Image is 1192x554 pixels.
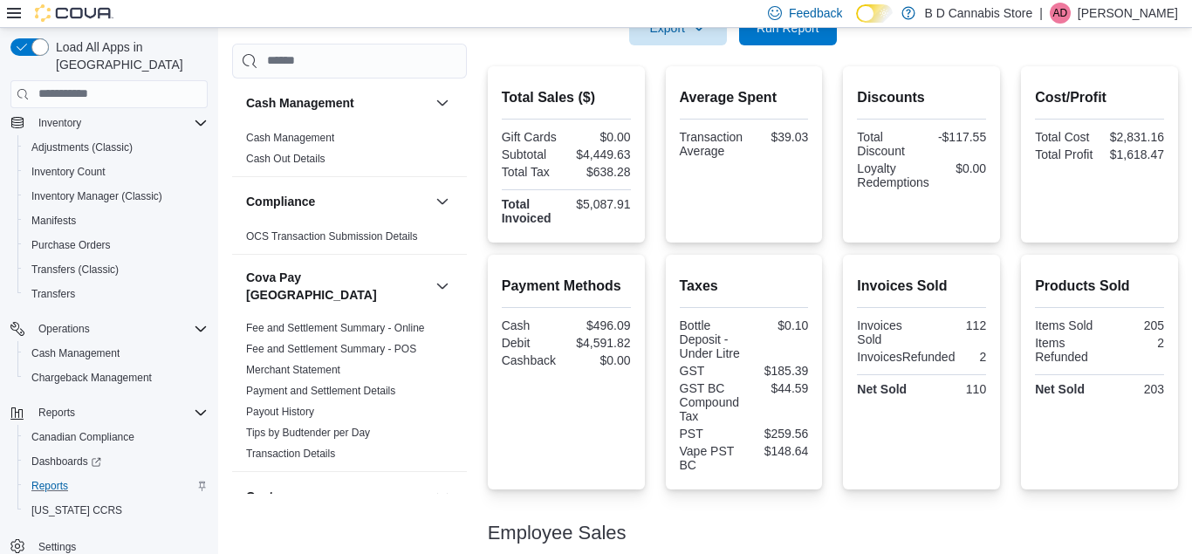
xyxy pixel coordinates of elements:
[432,92,453,113] button: Cash Management
[246,322,425,334] a: Fee and Settlement Summary - Online
[24,427,141,448] a: Canadian Compliance
[857,130,918,158] div: Total Discount
[246,426,370,440] span: Tips by Budtender per Day
[246,488,428,505] button: Customer
[246,364,340,376] a: Merchant Statement
[246,384,395,398] span: Payment and Settlement Details
[246,343,416,355] a: Fee and Settlement Summary - POS
[757,19,819,37] span: Run Report
[24,137,208,158] span: Adjustments (Classic)
[24,284,208,304] span: Transfers
[502,165,563,179] div: Total Tax
[31,318,97,339] button: Operations
[246,153,325,165] a: Cash Out Details
[17,184,215,209] button: Inventory Manager (Classic)
[17,474,215,498] button: Reports
[502,130,563,144] div: Gift Cards
[925,318,986,332] div: 112
[24,235,118,256] a: Purchase Orders
[246,94,354,112] h3: Cash Management
[246,152,325,166] span: Cash Out Details
[246,363,340,377] span: Merchant Statement
[17,233,215,257] button: Purchase Orders
[570,336,631,350] div: $4,591.82
[35,4,113,22] img: Cova
[925,130,986,144] div: -$117.55
[962,350,986,364] div: 2
[24,500,129,521] a: [US_STATE] CCRS
[570,165,631,179] div: $638.28
[502,336,563,350] div: Debit
[246,269,428,304] button: Cova Pay [GEOGRAPHIC_DATA]
[857,276,986,297] h2: Invoices Sold
[432,486,453,507] button: Customer
[857,161,929,189] div: Loyalty Redemptions
[747,318,808,332] div: $0.10
[502,318,563,332] div: Cash
[629,10,727,45] button: Export
[570,353,631,367] div: $0.00
[856,23,857,24] span: Dark Mode
[640,10,716,45] span: Export
[570,130,631,144] div: $0.00
[1039,3,1043,24] p: |
[246,321,425,335] span: Fee and Settlement Summary - Online
[38,406,75,420] span: Reports
[502,197,551,225] strong: Total Invoiced
[31,214,76,228] span: Manifests
[246,448,335,460] a: Transaction Details
[232,127,467,176] div: Cash Management
[432,276,453,297] button: Cova Pay [GEOGRAPHIC_DATA]
[31,346,120,360] span: Cash Management
[17,257,215,282] button: Transfers (Classic)
[24,161,208,182] span: Inventory Count
[31,189,162,203] span: Inventory Manager (Classic)
[38,540,76,554] span: Settings
[856,4,893,23] input: Dark Mode
[246,427,370,439] a: Tips by Budtender per Day
[17,498,215,523] button: [US_STATE] CCRS
[246,488,303,505] h3: Customer
[789,4,842,22] span: Feedback
[24,259,126,280] a: Transfers (Classic)
[570,147,631,161] div: $4,449.63
[1103,382,1164,396] div: 203
[1035,318,1096,332] div: Items Sold
[246,229,418,243] span: OCS Transaction Submission Details
[502,276,631,297] h2: Payment Methods
[246,132,334,144] a: Cash Management
[24,451,108,472] a: Dashboards
[31,113,88,133] button: Inventory
[1103,147,1164,161] div: $1,618.47
[924,3,1032,24] p: B D Cannabis Store
[38,116,81,130] span: Inventory
[246,385,395,397] a: Payment and Settlement Details
[857,350,955,364] div: InvoicesRefunded
[38,322,90,336] span: Operations
[3,400,215,425] button: Reports
[232,318,467,471] div: Cova Pay [GEOGRAPHIC_DATA]
[246,406,314,418] a: Payout History
[432,191,453,212] button: Compliance
[31,503,122,517] span: [US_STATE] CCRS
[680,444,741,472] div: Vape PST BC
[1035,382,1085,396] strong: Net Sold
[570,318,631,332] div: $496.09
[31,402,82,423] button: Reports
[570,197,631,211] div: $5,087.91
[680,364,741,378] div: GST
[24,367,159,388] a: Chargeback Management
[680,87,809,108] h2: Average Spent
[24,367,208,388] span: Chargeback Management
[1103,336,1164,350] div: 2
[488,523,627,544] h3: Employee Sales
[246,131,334,145] span: Cash Management
[1035,336,1096,364] div: Items Refunded
[31,140,133,154] span: Adjustments (Classic)
[936,161,986,175] div: $0.00
[31,371,152,385] span: Chargeback Management
[24,210,208,231] span: Manifests
[24,284,82,304] a: Transfers
[1035,147,1096,161] div: Total Profit
[750,130,808,144] div: $39.03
